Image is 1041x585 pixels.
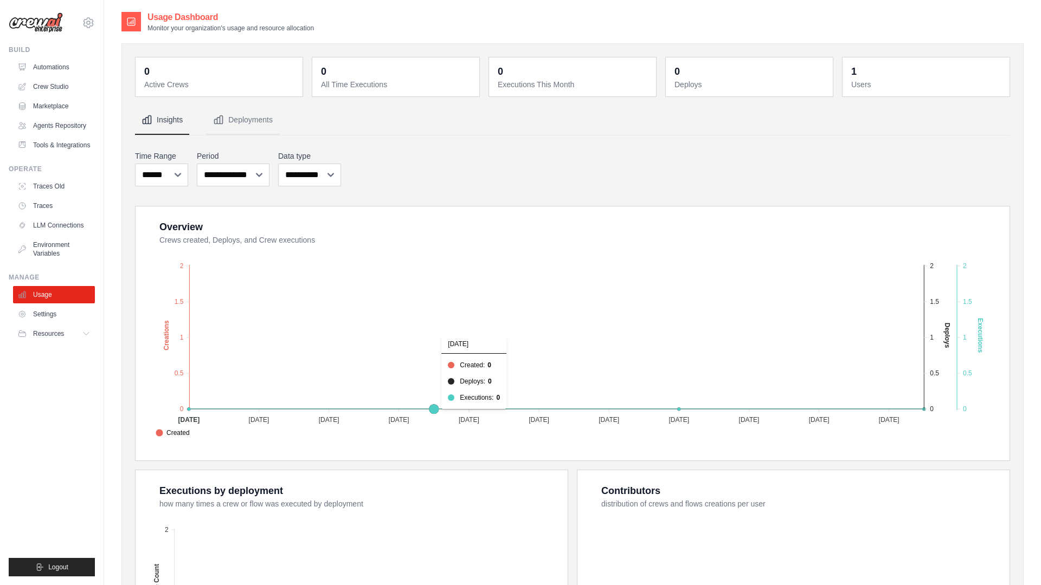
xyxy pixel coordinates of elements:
[498,79,650,90] dt: Executions This Month
[144,79,296,90] dt: Active Crews
[459,416,479,424] tspan: [DATE]
[278,151,341,161] label: Data type
[9,165,95,173] div: Operate
[144,64,150,79] div: 0
[13,117,95,134] a: Agents Repository
[963,298,972,305] tspan: 1.5
[163,320,170,350] text: Creations
[9,273,95,282] div: Manage
[180,262,184,270] tspan: 2
[13,286,95,303] a: Usage
[135,106,1010,135] nav: Tabs
[159,498,555,509] dt: how many times a crew or flow was executed by deployment
[147,11,314,24] h2: Usage Dashboard
[180,405,184,413] tspan: 0
[963,369,972,377] tspan: 0.5
[175,369,184,377] tspan: 0.5
[963,405,967,413] tspan: 0
[930,369,939,377] tspan: 0.5
[963,262,967,270] tspan: 2
[9,558,95,576] button: Logout
[529,416,549,424] tspan: [DATE]
[159,219,203,235] div: Overview
[879,416,899,424] tspan: [DATE]
[178,416,200,424] tspan: [DATE]
[498,64,503,79] div: 0
[135,106,189,135] button: Insights
[601,483,660,498] div: Contributors
[976,318,984,353] text: Executions
[389,416,409,424] tspan: [DATE]
[13,136,95,154] a: Tools & Integrations
[13,236,95,262] a: Environment Variables
[147,24,314,32] p: Monitor your organization's usage and resource allocation
[13,217,95,234] a: LLM Connections
[851,64,857,79] div: 1
[809,416,830,424] tspan: [DATE]
[159,235,997,245] dt: Crews created, Deploys, and Crew executions
[135,151,188,161] label: Time Range
[930,298,939,305] tspan: 1.5
[674,79,826,90] dt: Deploys
[321,64,326,79] div: 0
[207,106,279,135] button: Deployments
[851,79,1003,90] dt: Users
[930,334,934,341] tspan: 1
[249,416,269,424] tspan: [DATE]
[930,405,934,413] tspan: 0
[197,151,269,161] label: Period
[319,416,339,424] tspan: [DATE]
[13,305,95,323] a: Settings
[13,197,95,214] a: Traces
[674,64,680,79] div: 0
[943,323,951,348] text: Deploys
[13,178,95,195] a: Traces Old
[13,325,95,342] button: Resources
[321,79,473,90] dt: All Time Executions
[13,97,95,115] a: Marketplace
[175,298,184,305] tspan: 1.5
[48,563,68,571] span: Logout
[165,526,169,534] tspan: 2
[13,78,95,95] a: Crew Studio
[9,12,63,33] img: Logo
[930,262,934,270] tspan: 2
[739,416,760,424] tspan: [DATE]
[13,58,95,76] a: Automations
[669,416,689,424] tspan: [DATE]
[156,428,190,438] span: Created
[599,416,619,424] tspan: [DATE]
[963,334,967,341] tspan: 1
[159,483,283,498] div: Executions by deployment
[601,498,997,509] dt: distribution of crews and flows creations per user
[180,334,184,341] tspan: 1
[33,329,64,338] span: Resources
[9,45,95,54] div: Build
